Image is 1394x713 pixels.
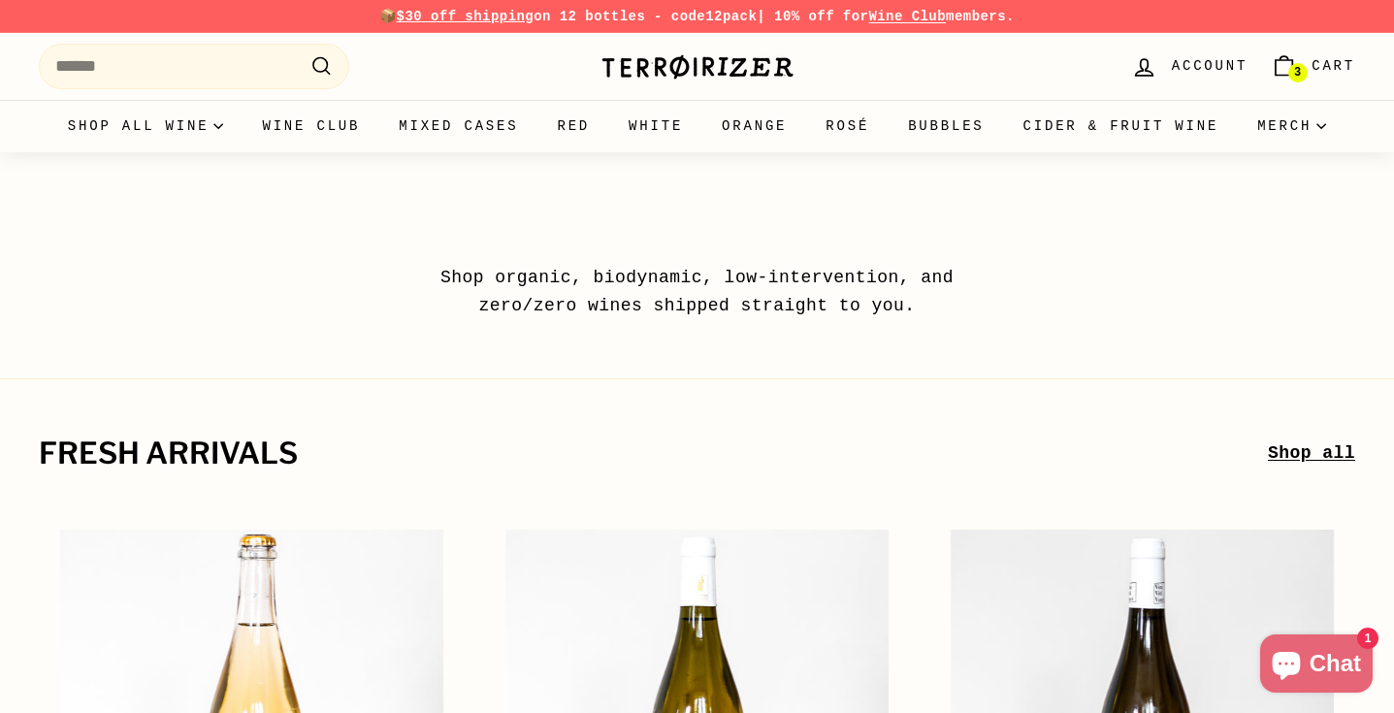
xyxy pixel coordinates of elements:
[806,100,889,152] a: Rosé
[868,9,946,24] a: Wine Club
[1238,100,1345,152] summary: Merch
[1259,38,1367,95] a: Cart
[1312,55,1355,77] span: Cart
[243,100,379,152] a: Wine Club
[1254,634,1378,697] inbox-online-store-chat: Shopify online store chat
[39,438,1268,470] h2: fresh arrivals
[889,100,1003,152] a: Bubbles
[1294,66,1301,80] span: 3
[379,100,537,152] a: Mixed Cases
[397,9,535,24] span: $30 off shipping
[702,100,806,152] a: Orange
[397,264,998,320] p: Shop organic, biodynamic, low-intervention, and zero/zero wines shipped straight to you.
[1268,439,1355,468] a: Shop all
[537,100,609,152] a: Red
[1004,100,1239,152] a: Cider & Fruit Wine
[1172,55,1248,77] span: Account
[1119,38,1259,95] a: Account
[609,100,702,152] a: White
[49,100,243,152] summary: Shop all wine
[705,9,757,24] strong: 12pack
[39,6,1355,27] p: 📦 on 12 bottles - code | 10% off for members.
